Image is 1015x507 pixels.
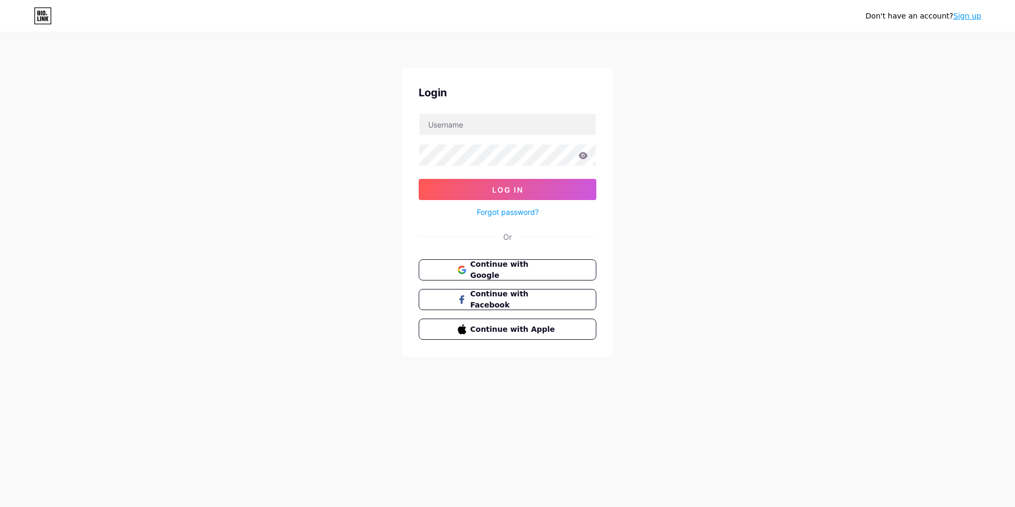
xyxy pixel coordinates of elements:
[419,319,596,340] button: Continue with Apple
[953,12,981,20] a: Sign up
[419,259,596,280] button: Continue with Google
[419,179,596,200] button: Log In
[865,11,981,22] div: Don't have an account?
[470,288,558,311] span: Continue with Facebook
[477,206,539,218] a: Forgot password?
[492,185,523,194] span: Log In
[470,259,558,281] span: Continue with Google
[503,231,512,242] div: Or
[419,114,596,135] input: Username
[470,324,558,335] span: Continue with Apple
[419,85,596,101] div: Login
[419,289,596,310] button: Continue with Facebook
